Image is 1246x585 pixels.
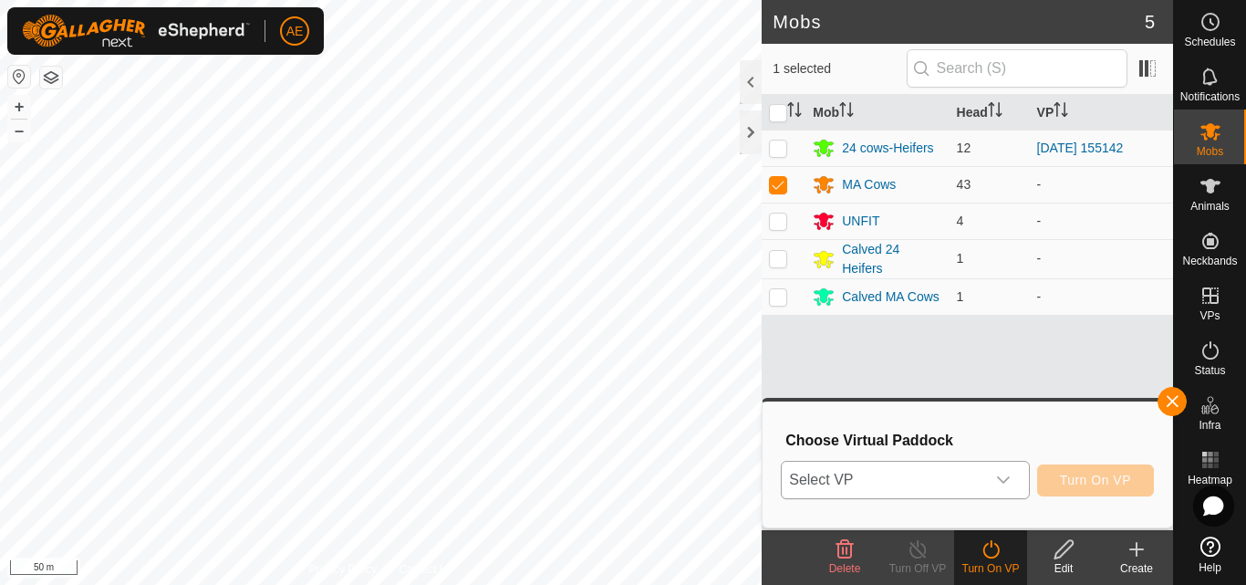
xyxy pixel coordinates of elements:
[842,139,933,158] div: 24 cows-Heifers
[1182,256,1237,266] span: Neckbands
[1180,91,1240,102] span: Notifications
[1030,278,1173,315] td: -
[1030,166,1173,203] td: -
[957,177,971,192] span: 43
[1037,465,1154,496] button: Turn On VP
[22,15,250,47] img: Gallagher Logo
[957,289,964,304] span: 1
[1054,105,1068,120] p-sorticon: Activate to sort
[842,212,879,231] div: UNFIT
[1199,310,1220,321] span: VPs
[399,561,452,578] a: Contact Us
[1199,562,1221,573] span: Help
[1188,475,1232,486] span: Heatmap
[1194,365,1225,376] span: Status
[839,105,854,120] p-sorticon: Activate to sort
[309,561,378,578] a: Privacy Policy
[954,560,1027,577] div: Turn On VP
[8,66,30,88] button: Reset Map
[1100,560,1173,577] div: Create
[907,49,1127,88] input: Search (S)
[805,95,949,131] th: Mob
[286,22,304,41] span: AE
[950,95,1030,131] th: Head
[1060,473,1131,487] span: Turn On VP
[829,562,861,575] span: Delete
[985,462,1022,498] div: dropdown trigger
[773,11,1145,33] h2: Mobs
[1145,8,1155,36] span: 5
[773,59,906,78] span: 1 selected
[842,287,940,307] div: Calved MA Cows
[1190,201,1230,212] span: Animals
[957,251,964,266] span: 1
[842,175,896,194] div: MA Cows
[8,120,30,141] button: –
[1037,141,1124,155] a: [DATE] 155142
[1174,529,1246,580] a: Help
[1030,95,1173,131] th: VP
[1027,560,1100,577] div: Edit
[1199,420,1220,431] span: Infra
[1030,239,1173,278] td: -
[1184,37,1235,47] span: Schedules
[988,105,1002,120] p-sorticon: Activate to sort
[785,432,1154,449] h3: Choose Virtual Paddock
[842,240,941,278] div: Calved 24 Heifers
[1030,203,1173,239] td: -
[782,462,984,498] span: Select VP
[957,141,971,155] span: 12
[881,560,954,577] div: Turn Off VP
[1197,146,1223,157] span: Mobs
[787,105,802,120] p-sorticon: Activate to sort
[957,214,964,228] span: 4
[40,67,62,89] button: Map Layers
[8,96,30,118] button: +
